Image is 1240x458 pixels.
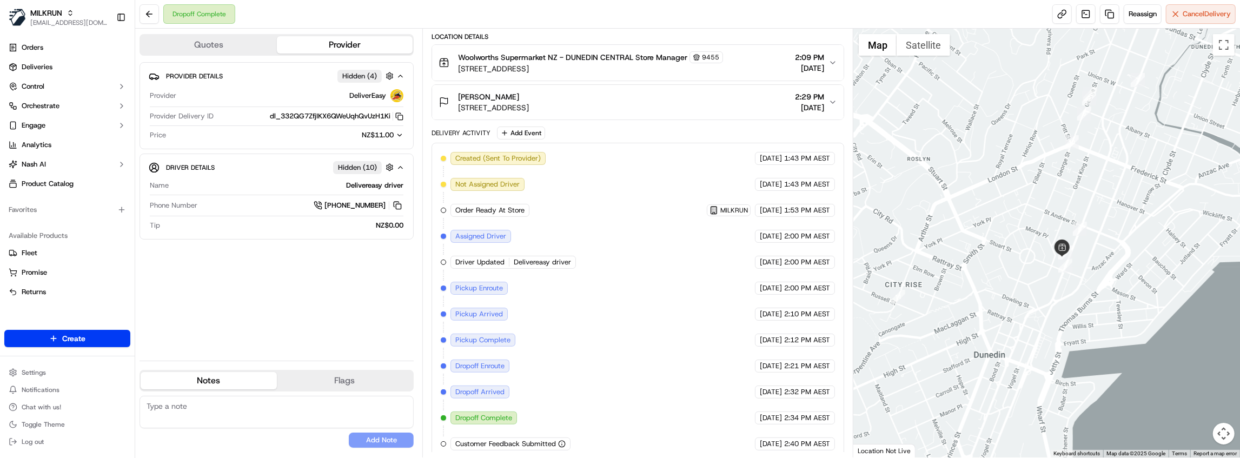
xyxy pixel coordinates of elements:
[458,63,723,74] span: [STREET_ADDRESS]
[4,156,130,173] button: Nash AI
[760,439,782,449] span: [DATE]
[337,69,396,83] button: Hidden (4)
[1065,135,1079,149] div: 10
[4,382,130,397] button: Notifications
[458,91,519,102] span: [PERSON_NAME]
[62,333,85,344] span: Create
[22,368,46,377] span: Settings
[324,201,386,210] span: [PHONE_NUMBER]
[432,45,844,81] button: Woolworths Supermarket NZ - DUNEDIN CENTRAL Store Manager9455[STREET_ADDRESS]2:09 PM[DATE]
[720,206,748,215] span: MILKRUN
[338,163,377,172] span: Hidden ( 10 )
[22,403,61,411] span: Chat with us!
[22,386,59,394] span: Notifications
[4,136,130,154] a: Analytics
[760,309,782,319] span: [DATE]
[1172,450,1187,456] a: Terms (opens in new tab)
[514,257,571,267] span: Delivereasy driver
[9,287,126,297] a: Returns
[1166,4,1236,24] button: CancelDelivery
[4,365,130,380] button: Settings
[432,129,490,137] div: Delivery Activity
[4,434,130,449] button: Log out
[9,9,26,26] img: MILKRUN
[784,283,830,293] span: 2:00 PM AEST
[4,330,130,347] button: Create
[30,18,108,27] span: [EMAIL_ADDRESS][DOMAIN_NAME]
[458,52,687,63] span: Woolworths Supermarket NZ - DUNEDIN CENTRAL Store Manager
[141,36,277,54] button: Quotes
[760,154,782,163] span: [DATE]
[1129,9,1157,19] span: Reassign
[784,205,830,215] span: 1:53 PM AEST
[390,89,403,102] img: delivereasy_logo.png
[760,180,782,189] span: [DATE]
[784,413,830,423] span: 2:34 PM AEST
[897,34,950,56] button: Show satellite imagery
[1073,222,1087,236] div: 6
[22,140,51,150] span: Analytics
[432,32,844,41] div: Location Details
[784,154,830,163] span: 1:43 PM AEST
[4,283,130,301] button: Returns
[1058,245,1072,260] div: 5
[141,372,277,389] button: Notes
[784,309,830,319] span: 2:10 PM AEST
[795,63,824,74] span: [DATE]
[277,372,413,389] button: Flags
[4,227,130,244] div: Available Products
[30,8,62,18] span: MILKRUN
[4,39,130,56] a: Orders
[22,101,59,111] span: Orchestrate
[4,264,130,281] button: Promise
[784,439,830,449] span: 2:40 PM AEST
[9,248,126,258] a: Fleet
[1083,87,1097,101] div: 7
[4,400,130,415] button: Chat with us!
[784,231,830,241] span: 2:00 PM AEST
[4,201,130,218] div: Favorites
[4,117,130,134] button: Engage
[1193,450,1237,456] a: Report a map error
[1131,73,1145,87] div: 3
[455,335,510,345] span: Pickup Complete
[22,420,65,429] span: Toggle Theme
[760,335,782,345] span: [DATE]
[4,97,130,115] button: Orchestrate
[891,290,905,304] div: 11
[784,361,830,371] span: 2:21 PM AEST
[22,437,44,446] span: Log out
[314,200,403,211] a: [PHONE_NUMBER]
[795,102,824,113] span: [DATE]
[1213,34,1235,56] button: Toggle fullscreen view
[455,439,556,449] span: Customer Feedback Submitted
[4,4,112,30] button: MILKRUNMILKRUN[EMAIL_ADDRESS][DOMAIN_NAME]
[760,387,782,397] span: [DATE]
[149,158,405,176] button: Driver DetailsHidden (10)
[1082,91,1096,105] div: 9
[362,130,394,140] span: NZ$11.00
[4,417,130,432] button: Toggle Theme
[784,335,830,345] span: 2:12 PM AEST
[455,309,503,319] span: Pickup Arrived
[342,71,377,81] span: Hidden ( 4 )
[455,231,506,241] span: Assigned Driver
[166,163,215,172] span: Driver Details
[760,257,782,267] span: [DATE]
[455,205,525,215] span: Order Ready At Store
[432,85,844,120] button: [PERSON_NAME][STREET_ADDRESS]2:29 PM[DATE]
[22,62,52,72] span: Deliveries
[4,175,130,193] a: Product Catalog
[455,387,505,397] span: Dropoff Arrived
[150,221,160,230] span: Tip
[22,179,74,189] span: Product Catalog
[1124,4,1162,24] button: Reassign
[333,161,396,174] button: Hidden (10)
[22,82,44,91] span: Control
[149,67,405,85] button: Provider DetailsHidden (4)
[22,268,47,277] span: Promise
[784,387,830,397] span: 2:32 PM AEST
[856,443,892,457] a: Open this area in Google Maps (opens a new window)
[270,111,403,121] button: dl_332QG7ZfjIKX6QWeUqhQvUzH1Ki
[455,154,541,163] span: Created (Sent To Provider)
